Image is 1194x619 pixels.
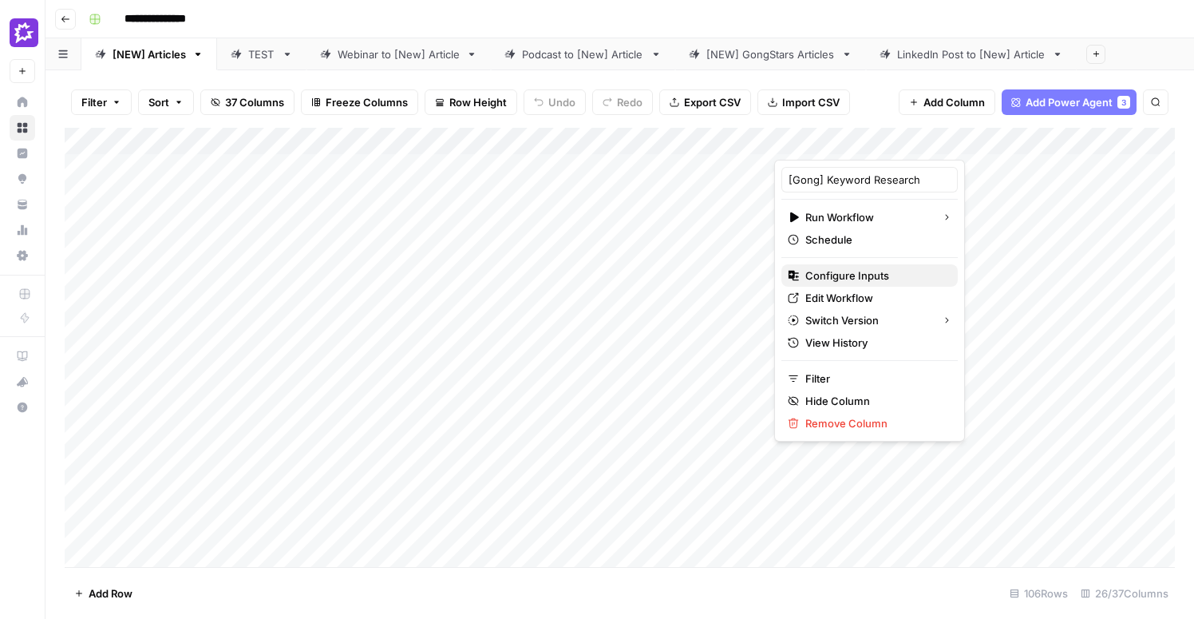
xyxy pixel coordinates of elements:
button: What's new? [10,369,35,395]
div: What's new? [10,370,34,394]
a: [NEW] Articles [81,38,217,70]
span: View History [805,335,945,351]
span: Undo [548,94,575,110]
a: TEST [217,38,306,70]
div: Podcast to [New] Article [522,46,644,62]
a: Insights [10,141,35,166]
div: 3 [1117,96,1130,109]
a: Podcast to [New] Article [491,38,675,70]
span: Import CSV [782,94,840,110]
button: Add Row [65,581,142,606]
a: [NEW] GongStars Articles [675,38,866,70]
button: Workspace: Gong [10,13,35,53]
button: Row Height [425,89,517,115]
a: Webinar to [New] Article [306,38,491,70]
span: Filter [805,371,945,387]
span: 37 Columns [225,94,284,110]
span: Row Height [449,94,507,110]
a: AirOps Academy [10,343,35,369]
span: Hide Column [805,393,945,409]
a: LinkedIn Post to [New] Article [866,38,1077,70]
div: [NEW] GongStars Articles [706,46,835,62]
span: Configure Inputs [805,268,945,284]
div: LinkedIn Post to [New] Article [897,46,1046,62]
a: Usage [10,217,35,243]
button: Add Power Agent3 [1002,89,1137,115]
span: Filter [81,94,107,110]
span: 3 [1121,96,1126,109]
span: Sort [148,94,169,110]
span: Edit Workflow [805,290,945,306]
span: Export CSV [684,94,741,110]
span: Add Column [923,94,985,110]
button: Undo [524,89,586,115]
div: Webinar to [New] Article [338,46,460,62]
button: Sort [138,89,194,115]
div: 106 Rows [1003,581,1074,606]
button: Filter [71,89,132,115]
a: Your Data [10,192,35,217]
button: 37 Columns [200,89,295,115]
span: Remove Column [805,415,945,431]
img: Gong Logo [10,18,38,47]
span: Switch Version [805,312,929,328]
a: Opportunities [10,166,35,192]
a: Home [10,89,35,115]
span: Add Row [89,585,132,601]
span: Add Power Agent [1026,94,1113,110]
button: Export CSV [659,89,751,115]
button: Freeze Columns [301,89,418,115]
div: TEST [248,46,275,62]
div: 26/37 Columns [1074,581,1175,606]
button: Add Column [899,89,995,115]
a: Browse [10,115,35,141]
span: Schedule [805,232,945,248]
div: [NEW] Articles [113,46,186,62]
button: Import CSV [757,89,850,115]
span: Redo [617,94,642,110]
button: Redo [592,89,653,115]
button: Help + Support [10,395,35,420]
a: Settings [10,243,35,268]
span: Run Workflow [805,209,929,225]
span: Freeze Columns [326,94,408,110]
